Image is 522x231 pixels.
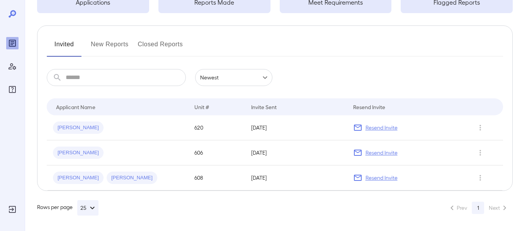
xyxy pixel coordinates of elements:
td: 620 [188,115,245,140]
button: Invited [47,38,82,57]
span: [PERSON_NAME] [53,174,104,182]
button: New Reports [91,38,129,57]
div: Log Out [6,203,19,216]
td: [DATE] [245,165,347,191]
button: 25 [77,200,99,216]
button: Row Actions [474,147,486,159]
button: Row Actions [474,172,486,184]
div: Reports [6,37,19,49]
span: [PERSON_NAME] [53,124,104,132]
td: 608 [188,165,245,191]
div: Rows per page [37,200,99,216]
p: Resend Invite [366,124,398,132]
button: Row Actions [474,121,486,134]
td: 606 [188,140,245,165]
div: Unit # [194,102,209,111]
button: Closed Reports [138,38,183,57]
div: Invite Sent [251,102,277,111]
td: [DATE] [245,140,347,165]
div: Resend Invite [353,102,385,111]
p: Resend Invite [366,149,398,157]
div: Newest [195,69,272,86]
span: [PERSON_NAME] [53,149,104,157]
nav: pagination navigation [444,202,513,214]
button: page 1 [472,202,484,214]
td: [DATE] [245,115,347,140]
div: Applicant Name [56,102,95,111]
span: [PERSON_NAME] [107,174,157,182]
p: Resend Invite [366,174,398,182]
div: FAQ [6,83,19,96]
div: Manage Users [6,60,19,73]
